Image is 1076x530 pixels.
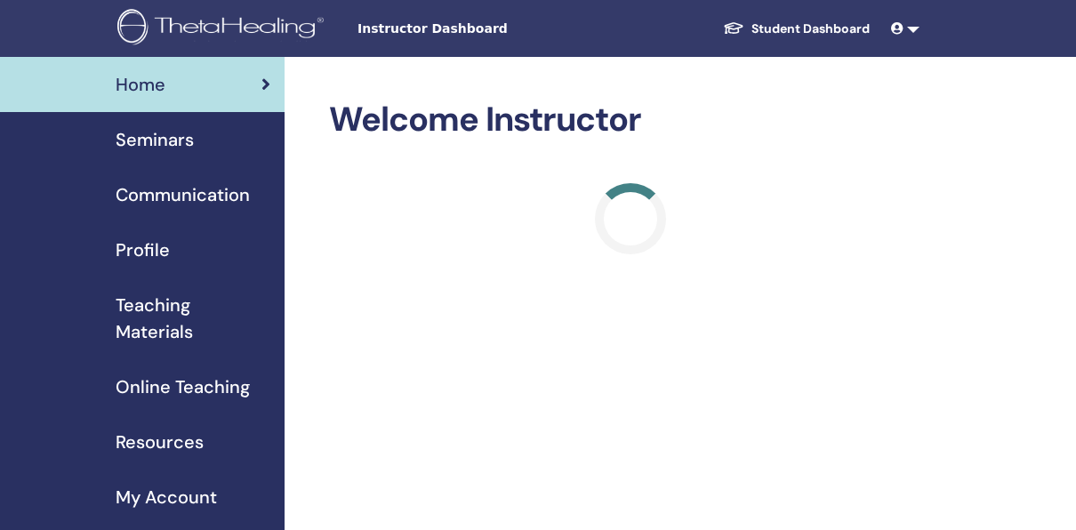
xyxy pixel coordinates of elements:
[723,20,744,36] img: graduation-cap-white.svg
[709,12,884,45] a: Student Dashboard
[116,237,170,263] span: Profile
[116,373,250,400] span: Online Teaching
[117,9,330,49] img: logo.png
[116,429,204,455] span: Resources
[116,292,270,345] span: Teaching Materials
[116,71,165,98] span: Home
[357,20,624,38] span: Instructor Dashboard
[116,126,194,153] span: Seminars
[116,484,217,510] span: My Account
[329,100,932,141] h2: Welcome Instructor
[116,181,250,208] span: Communication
